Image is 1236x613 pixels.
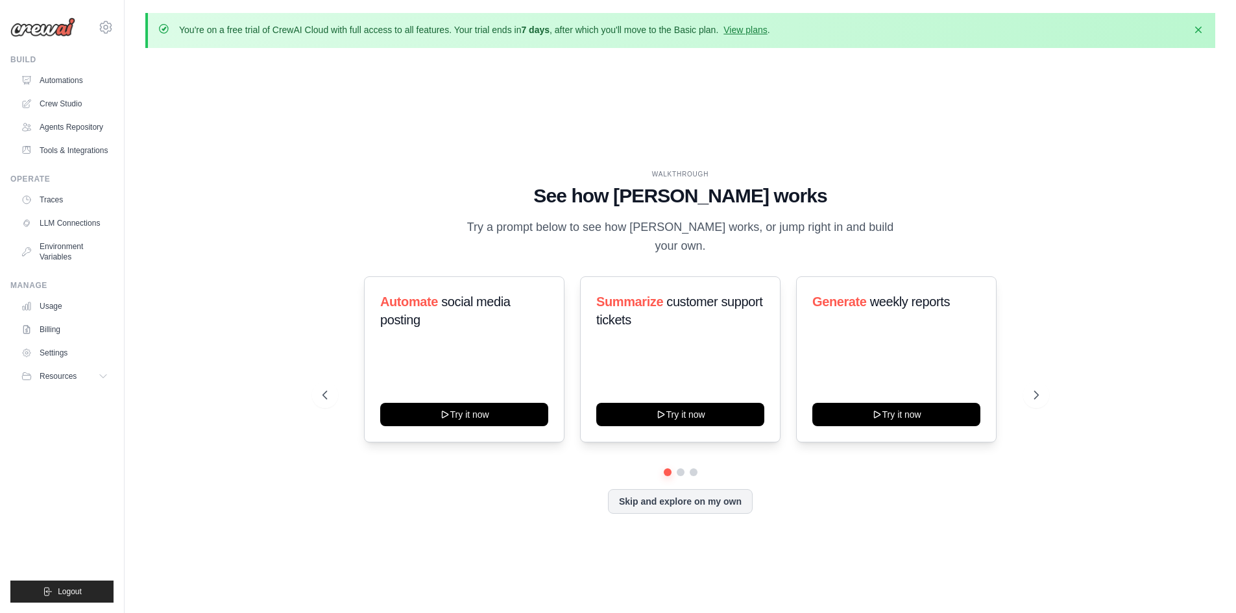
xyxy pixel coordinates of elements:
[596,294,663,309] span: Summarize
[16,189,114,210] a: Traces
[16,140,114,161] a: Tools & Integrations
[812,294,867,309] span: Generate
[10,54,114,65] div: Build
[16,213,114,234] a: LLM Connections
[10,18,75,37] img: Logo
[380,294,438,309] span: Automate
[870,294,950,309] span: weekly reports
[380,294,511,327] span: social media posting
[521,25,550,35] strong: 7 days
[179,23,770,36] p: You're on a free trial of CrewAI Cloud with full access to all features. Your trial ends in , aft...
[40,371,77,381] span: Resources
[16,236,114,267] a: Environment Variables
[16,296,114,317] a: Usage
[608,489,753,514] button: Skip and explore on my own
[380,403,548,426] button: Try it now
[16,343,114,363] a: Settings
[10,581,114,603] button: Logout
[16,319,114,340] a: Billing
[16,70,114,91] a: Automations
[812,403,980,426] button: Try it now
[723,25,767,35] a: View plans
[322,184,1039,208] h1: See how [PERSON_NAME] works
[16,117,114,138] a: Agents Repository
[16,93,114,114] a: Crew Studio
[463,218,899,256] p: Try a prompt below to see how [PERSON_NAME] works, or jump right in and build your own.
[322,169,1039,179] div: WALKTHROUGH
[596,403,764,426] button: Try it now
[58,586,82,597] span: Logout
[10,174,114,184] div: Operate
[10,280,114,291] div: Manage
[596,294,762,327] span: customer support tickets
[16,366,114,387] button: Resources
